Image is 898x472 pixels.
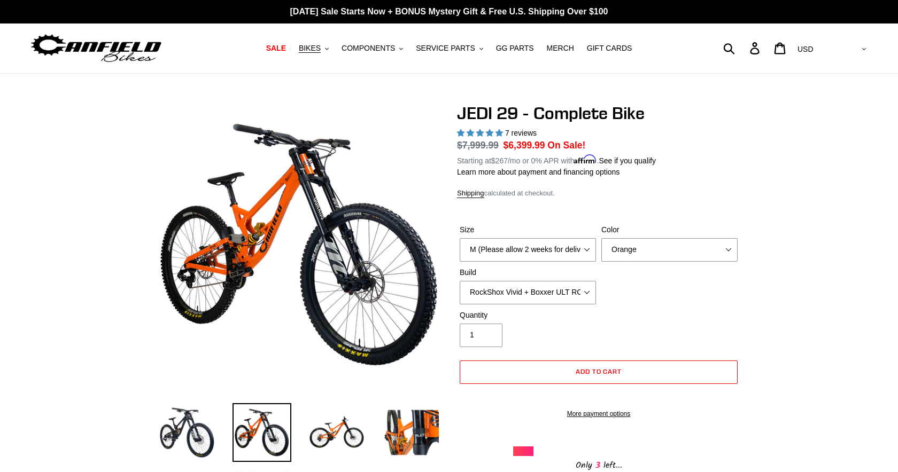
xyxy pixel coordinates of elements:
button: SERVICE PARTS [411,41,488,56]
span: On Sale! [547,138,585,152]
span: SERVICE PARTS [416,44,475,53]
span: $267 [491,156,508,165]
a: GIFT CARDS [582,41,638,56]
button: COMPONENTS [336,41,408,56]
h1: JEDI 29 - Complete Bike [457,103,740,123]
a: Shipping [457,189,484,198]
a: SALE [261,41,291,56]
span: 3 [592,459,603,472]
button: BIKES [293,41,334,56]
span: MERCH [547,44,574,53]
span: Affirm [574,155,597,164]
a: GG PARTS [491,41,539,56]
label: Size [460,224,596,235]
span: Add to cart [576,367,622,375]
span: 7 reviews [505,129,537,137]
span: BIKES [299,44,321,53]
span: SALE [266,44,286,53]
span: $6,399.99 [504,140,545,151]
a: More payment options [460,409,738,419]
p: Starting at /mo or 0% APR with . [457,153,656,167]
a: MERCH [541,41,579,56]
span: GG PARTS [496,44,534,53]
label: Color [601,224,738,235]
button: Add to cart [460,360,738,384]
img: Load image into Gallery viewer, JEDI 29 - Complete Bike [158,403,216,462]
label: Build [460,267,596,278]
img: Canfield Bikes [29,32,163,65]
label: Quantity [460,310,596,321]
div: calculated at checkout. [457,188,740,199]
a: See if you qualify - Learn more about Affirm Financing (opens in modal) [599,156,656,165]
span: COMPONENTS [342,44,395,53]
s: $7,999.99 [457,140,499,151]
img: Load image into Gallery viewer, JEDI 29 - Complete Bike [233,403,291,462]
a: Learn more about payment and financing options [457,168,620,176]
img: Load image into Gallery viewer, JEDI 29 - Complete Bike [307,403,366,462]
input: Search [729,36,756,60]
span: GIFT CARDS [587,44,632,53]
span: 5.00 stars [457,129,505,137]
img: Load image into Gallery viewer, JEDI 29 - Complete Bike [382,403,441,462]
